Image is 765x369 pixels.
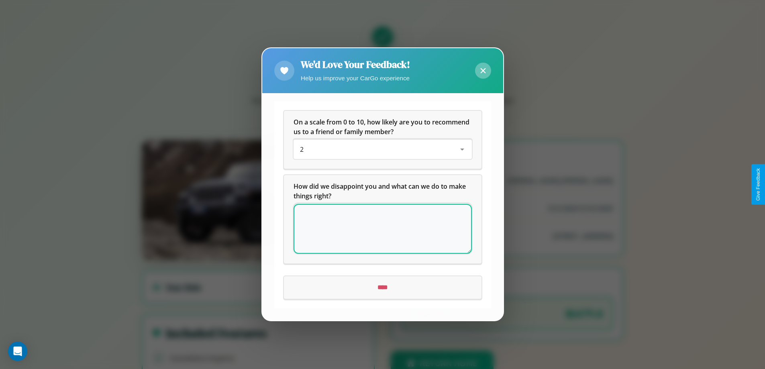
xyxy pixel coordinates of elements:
[755,168,761,201] div: Give Feedback
[8,342,27,361] div: Open Intercom Messenger
[301,58,410,71] h2: We'd Love Your Feedback!
[301,73,410,84] p: Help us improve your CarGo experience
[294,140,472,159] div: On a scale from 0 to 10, how likely are you to recommend us to a friend or family member?
[284,111,481,169] div: On a scale from 0 to 10, how likely are you to recommend us to a friend or family member?
[294,118,471,137] span: On a scale from 0 to 10, how likely are you to recommend us to a friend or family member?
[294,118,472,137] h5: On a scale from 0 to 10, how likely are you to recommend us to a friend or family member?
[300,145,304,154] span: 2
[294,182,467,201] span: How did we disappoint you and what can we do to make things right?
